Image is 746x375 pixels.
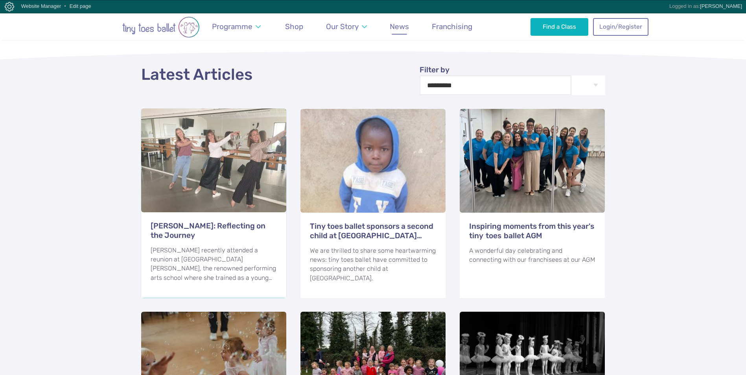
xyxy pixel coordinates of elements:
h3: Inspiring moments from this year's tiny toes ballet AGM [469,222,596,241]
span: Our Story [326,22,359,31]
a: Find a Class [530,18,588,35]
span: News [390,22,409,31]
h3: Tiny toes ballet sponsors a second child at [GEOGRAPHIC_DATA] [GEOGRAPHIC_DATA] [310,222,437,241]
span: Filter by [420,65,449,74]
a: Login/Register [593,18,648,35]
div: [PERSON_NAME] recently attended a reunion at [GEOGRAPHIC_DATA][PERSON_NAME], the renowned perform... [151,246,277,282]
img: tiny toes ballet [98,17,224,38]
a: Edit page [70,3,91,9]
a: News [386,17,413,36]
a: [PERSON_NAME] [700,3,742,9]
a: Programme [208,17,265,36]
div: A wonderful day celebrating and connecting with our franchisees at our AGM [469,246,596,264]
a: Our Story [322,17,370,36]
h2: Latest Articles [141,65,605,85]
span: Programme [212,22,252,31]
h3: [PERSON_NAME]: Reflecting on the Journey [151,221,277,240]
a: Inspiring moments from this year's tiny toes ballet AGM A wonderful day celebrating and connectin... [460,109,605,298]
img: Copper Bay Digital CMS [5,2,14,11]
a: Franchising [428,17,476,36]
span: Shop [285,22,303,31]
span: Franchising [432,22,472,31]
a: Shop [282,17,307,36]
a: Go to home page [98,13,224,40]
a: Website Manager [21,3,61,9]
div: We are thrilled to share some heartwarming news: tiny toes ballet have committed to sponsoring an... [310,246,437,283]
div: Logged in as: [669,0,742,12]
a: Tiny toes ballet sponsors a second child at [GEOGRAPHIC_DATA] [GEOGRAPHIC_DATA] We are thrilled t... [300,109,446,298]
select: Filter by [420,75,571,95]
a: [PERSON_NAME]: Reflecting on the Journey [PERSON_NAME] recently attended a reunion at [GEOGRAPHIC... [141,108,287,298]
